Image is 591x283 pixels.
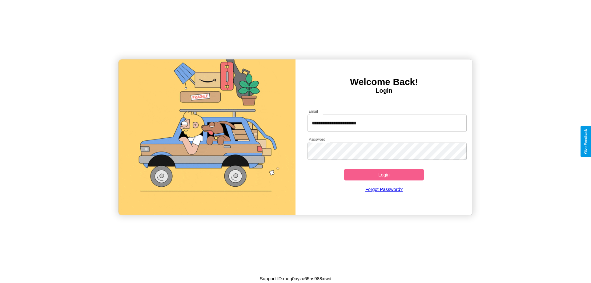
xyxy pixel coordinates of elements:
[584,129,588,154] div: Give Feedback
[295,77,472,87] h3: Welcome Back!
[309,137,325,142] label: Password
[304,180,464,198] a: Forgot Password?
[260,274,332,283] p: Support ID: meq0oyzu65hs988xiwd
[309,109,318,114] label: Email
[119,59,295,215] img: gif
[344,169,424,180] button: Login
[295,87,472,94] h4: Login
